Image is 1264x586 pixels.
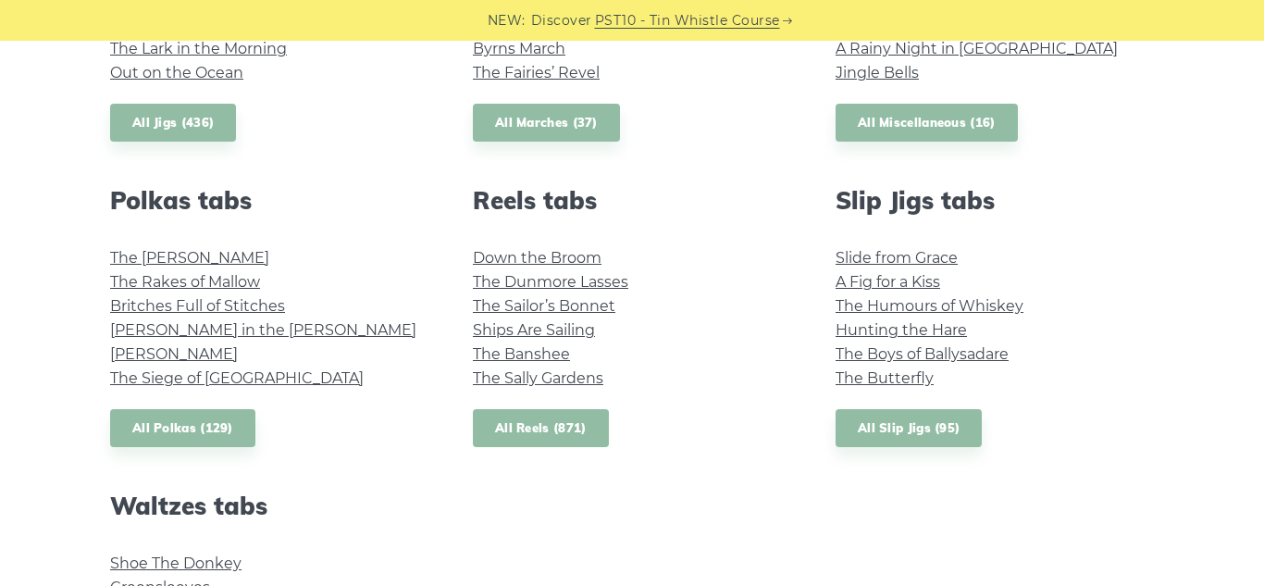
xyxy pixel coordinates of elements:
a: The Humours of Whiskey [836,297,1023,315]
a: The Sailor’s Bonnet [473,297,615,315]
a: The Lark in the Morning [110,40,287,57]
a: All Polkas (129) [110,409,255,447]
a: All Jigs (436) [110,104,236,142]
a: A Fig for a Kiss [836,273,940,291]
a: A Rainy Night in [GEOGRAPHIC_DATA] [836,40,1118,57]
a: The Siege of [GEOGRAPHIC_DATA] [110,369,364,387]
a: Slide from Grace [836,249,958,267]
a: All Marches (37) [473,104,620,142]
h2: Polkas tabs [110,186,428,215]
a: Jingle Bells [836,64,919,81]
a: Hunting the Hare [836,321,967,339]
a: All Miscellaneous (16) [836,104,1018,142]
a: The [PERSON_NAME] [110,249,269,267]
span: Discover [531,10,592,31]
a: Byrns March [473,40,565,57]
a: The Dunmore Lasses [473,273,628,291]
a: Ships Are Sailing [473,321,595,339]
a: All Reels (871) [473,409,609,447]
a: Shoe The Donkey [110,555,242,572]
a: The Sally Gardens [473,369,603,387]
a: The Rakes of Mallow [110,273,260,291]
h2: Reels tabs [473,186,791,215]
h2: Slip Jigs tabs [836,186,1154,215]
a: The Banshee [473,345,570,363]
h2: Waltzes tabs [110,492,428,520]
a: The Butterfly [836,369,934,387]
a: The Boys of Ballysadare [836,345,1009,363]
a: The Fairies’ Revel [473,64,600,81]
a: PST10 - Tin Whistle Course [595,10,780,31]
a: Down the Broom [473,249,601,267]
a: All Slip Jigs (95) [836,409,982,447]
a: [PERSON_NAME] in the [PERSON_NAME] [110,321,416,339]
span: NEW: [488,10,526,31]
a: [PERSON_NAME] [110,345,238,363]
a: Britches Full of Stitches [110,297,285,315]
a: Out on the Ocean [110,64,243,81]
